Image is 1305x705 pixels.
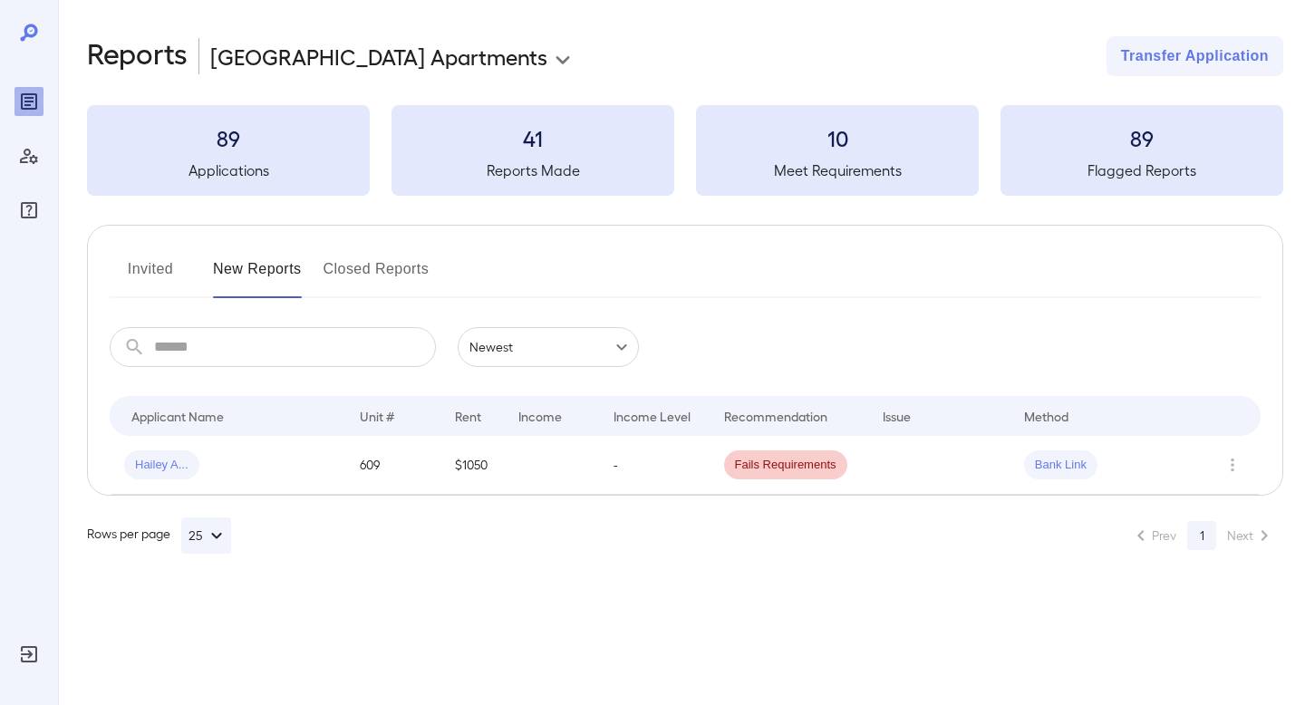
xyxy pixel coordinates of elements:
td: $1050 [440,436,505,495]
div: Income Level [614,405,691,427]
div: Newest [458,327,639,367]
td: - [599,436,710,495]
div: Rent [455,405,484,427]
td: 609 [345,436,440,495]
div: Log Out [14,640,43,669]
div: Method [1024,405,1068,427]
button: Transfer Application [1107,36,1283,76]
h3: 41 [391,123,674,152]
span: Fails Requirements [724,457,847,474]
div: Rows per page [87,517,231,554]
h3: 89 [87,123,370,152]
div: Income [518,405,562,427]
h2: Reports [87,36,188,76]
div: Manage Users [14,141,43,170]
button: Row Actions [1218,450,1247,479]
div: Unit # [360,405,394,427]
h5: Meet Requirements [696,159,979,181]
h3: 10 [696,123,979,152]
span: Bank Link [1024,457,1097,474]
div: Recommendation [724,405,827,427]
h5: Flagged Reports [1000,159,1283,181]
h5: Reports Made [391,159,674,181]
div: FAQ [14,196,43,225]
div: Applicant Name [131,405,224,427]
h5: Applications [87,159,370,181]
button: page 1 [1187,521,1216,550]
div: Issue [883,405,912,427]
button: Closed Reports [324,255,430,298]
nav: pagination navigation [1122,521,1283,550]
h3: 89 [1000,123,1283,152]
button: Invited [110,255,191,298]
p: [GEOGRAPHIC_DATA] Apartments [210,42,547,71]
div: Reports [14,87,43,116]
button: New Reports [213,255,302,298]
summary: 89Applications41Reports Made10Meet Requirements89Flagged Reports [87,105,1283,196]
span: Hailey A... [124,457,199,474]
button: 25 [181,517,231,554]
